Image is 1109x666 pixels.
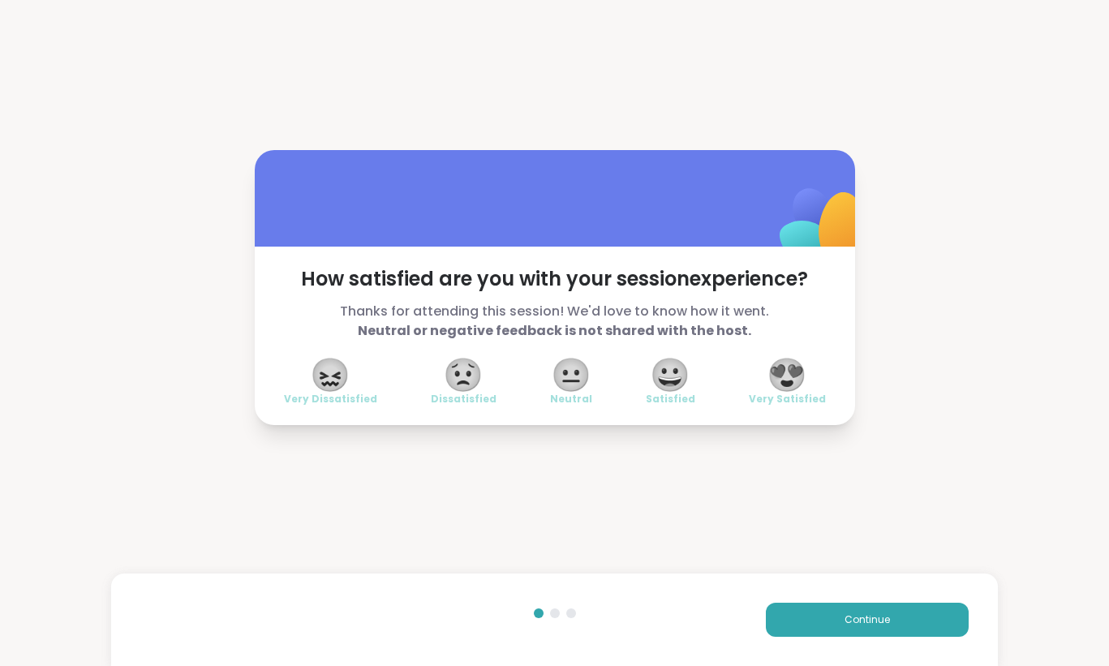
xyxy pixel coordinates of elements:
span: Satisfied [646,393,695,406]
img: ShareWell Logomark [741,146,903,307]
span: Dissatisfied [431,393,496,406]
b: Neutral or negative feedback is not shared with the host. [358,321,751,340]
span: 😟 [443,360,484,389]
span: 😐 [551,360,591,389]
span: 😀 [650,360,690,389]
span: Thanks for attending this session! We'd love to know how it went. [284,302,826,341]
span: 😖 [310,360,350,389]
span: How satisfied are you with your session experience? [284,266,826,292]
span: Very Dissatisfied [284,393,377,406]
span: 😍 [767,360,807,389]
span: Continue [845,612,890,627]
span: Neutral [550,393,592,406]
span: Very Satisfied [749,393,826,406]
button: Continue [766,603,969,637]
